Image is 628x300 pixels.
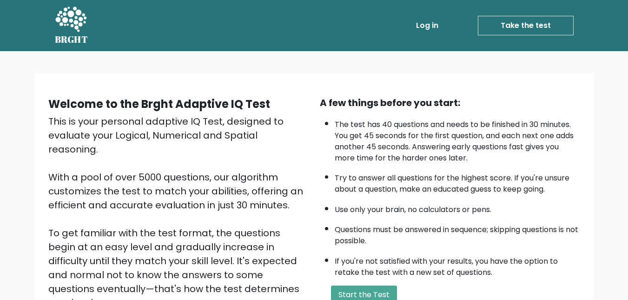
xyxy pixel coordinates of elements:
[335,114,580,164] li: The test has 40 questions and needs to be finished in 30 minutes. You get 45 seconds for the firs...
[55,34,88,45] h5: BRGHT
[48,96,270,112] b: Welcome to the Brght Adaptive IQ Test
[335,200,580,215] li: Use only your brain, no calculators or pens.
[412,16,442,35] a: Log in
[335,220,580,247] li: Questions must be answered in sequence; skipping questions is not possible.
[335,251,580,278] li: If you're not satisfied with your results, you have the option to retake the test with a new set ...
[55,4,88,47] a: BRGHT
[335,168,580,195] li: Try to answer all questions for the highest score. If you're unsure about a question, make an edu...
[320,96,580,110] div: A few things before you start:
[478,16,574,35] a: Take the test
